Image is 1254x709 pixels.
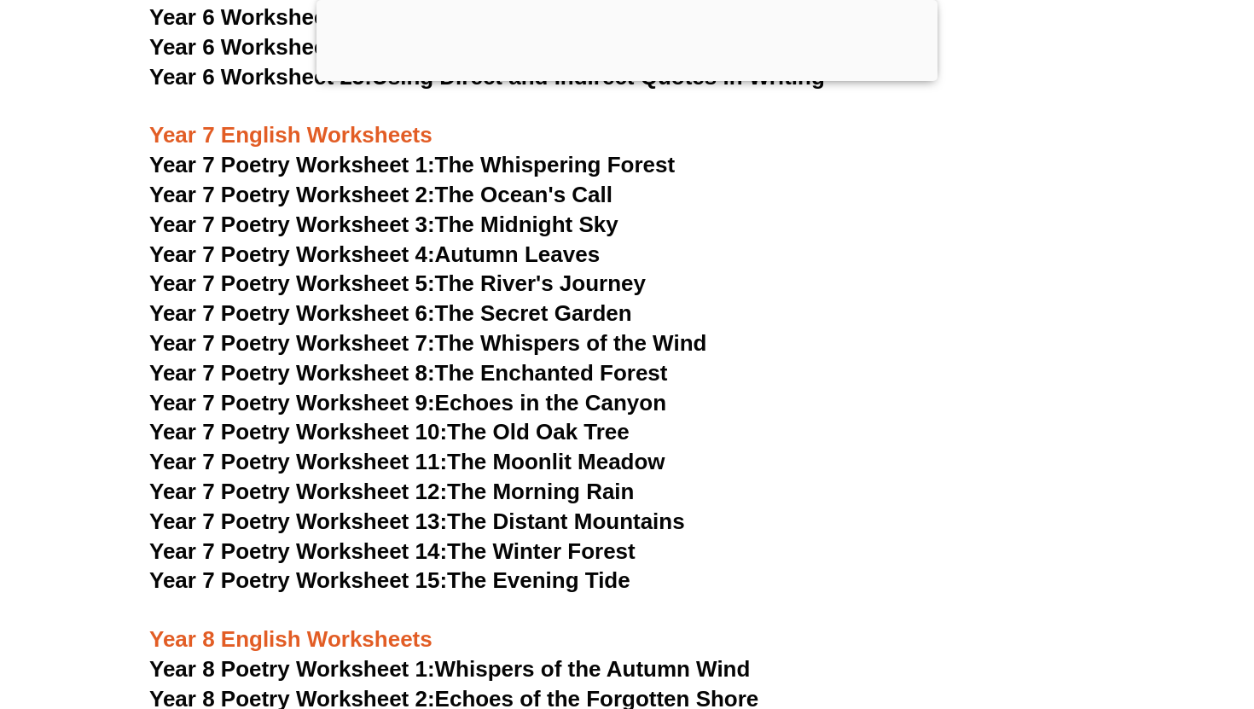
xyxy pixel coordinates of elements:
[149,4,372,30] span: Year 6 Worksheet 23:
[149,34,372,60] span: Year 6 Worksheet 24:
[149,300,632,326] a: Year 7 Poetry Worksheet 6:The Secret Garden
[149,419,447,445] span: Year 7 Poetry Worksheet 10:
[149,656,750,682] a: Year 8 Poetry Worksheet 1:Whispers of the Autumn Wind
[149,360,435,386] span: Year 7 Poetry Worksheet 8:
[961,516,1254,709] iframe: Chat Widget
[149,509,685,534] a: Year 7 Poetry Worksheet 13:The Distant Mountains
[149,182,435,207] span: Year 7 Poetry Worksheet 2:
[149,270,646,296] a: Year 7 Poetry Worksheet 5:The River's Journey
[149,449,665,474] a: Year 7 Poetry Worksheet 11:The Moonlit Meadow
[149,152,675,177] a: Year 7 Poetry Worksheet 1:The Whispering Forest
[149,64,372,90] span: Year 6 Worksheet 25:
[149,241,600,267] a: Year 7 Poetry Worksheet 4:Autumn Leaves
[149,212,618,237] a: Year 7 Poetry Worksheet 3:The Midnight Sky
[149,34,699,60] a: Year 6 Worksheet 24:Persuasive Writing Techniques
[149,538,636,564] a: Year 7 Poetry Worksheet 14:The Winter Forest
[149,64,825,90] a: Year 6 Worksheet 25:Using Direct and Indirect Quotes in Writing
[149,4,694,30] a: Year 6 Worksheet 23:Alliteration and Onomatopoeia
[149,449,447,474] span: Year 7 Poetry Worksheet 11:
[149,360,667,386] a: Year 7 Poetry Worksheet 8:The Enchanted Forest
[149,390,666,416] a: Year 7 Poetry Worksheet 9:Echoes in the Canyon
[149,390,435,416] span: Year 7 Poetry Worksheet 9:
[149,212,435,237] span: Year 7 Poetry Worksheet 3:
[149,479,634,504] a: Year 7 Poetry Worksheet 12:The Morning Rain
[149,596,1105,654] h3: Year 8 English Worksheets
[149,567,630,593] a: Year 7 Poetry Worksheet 15:The Evening Tide
[149,538,447,564] span: Year 7 Poetry Worksheet 14:
[149,656,435,682] span: Year 8 Poetry Worksheet 1:
[149,330,435,356] span: Year 7 Poetry Worksheet 7:
[149,567,447,593] span: Year 7 Poetry Worksheet 15:
[149,300,435,326] span: Year 7 Poetry Worksheet 6:
[149,330,706,356] a: Year 7 Poetry Worksheet 7:The Whispers of the Wind
[149,509,447,534] span: Year 7 Poetry Worksheet 13:
[149,241,435,267] span: Year 7 Poetry Worksheet 4:
[149,270,435,296] span: Year 7 Poetry Worksheet 5:
[149,479,447,504] span: Year 7 Poetry Worksheet 12:
[149,182,612,207] a: Year 7 Poetry Worksheet 2:The Ocean's Call
[149,419,630,445] a: Year 7 Poetry Worksheet 10:The Old Oak Tree
[149,152,435,177] span: Year 7 Poetry Worksheet 1:
[149,93,1105,151] h3: Year 7 English Worksheets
